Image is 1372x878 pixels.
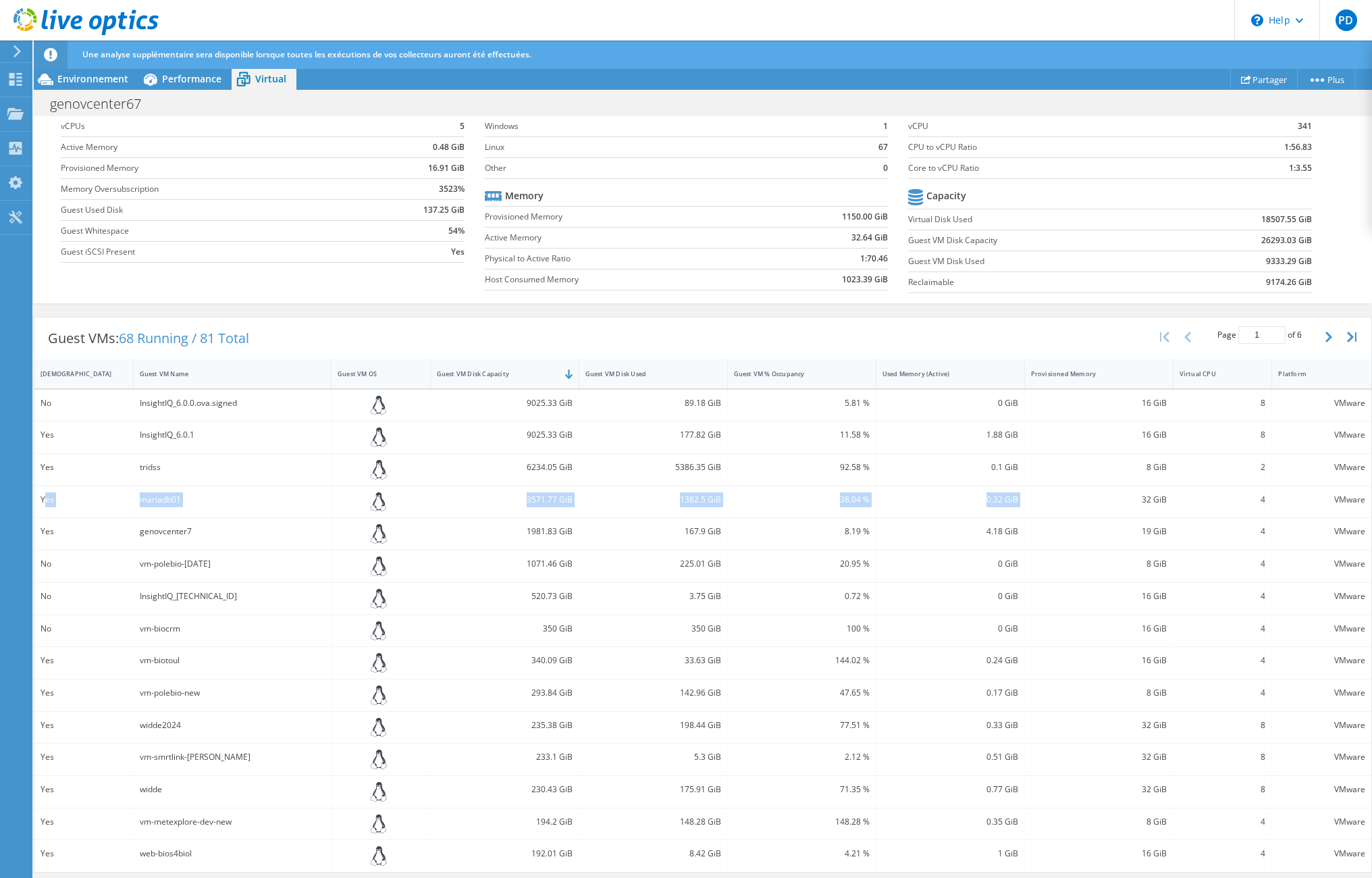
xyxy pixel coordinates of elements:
[61,245,368,259] label: Guest iSCSI Present
[439,182,465,196] b: 3523%
[926,189,966,203] b: Capacity
[1180,369,1250,378] div: Virtual CPU
[1230,69,1298,90] a: Partager
[41,750,127,765] div: Yes
[41,782,127,797] div: Yes
[485,273,762,286] label: Host Consumed Memory
[734,621,870,636] div: 100 %
[57,72,128,85] span: Environnement
[1031,621,1167,636] div: 16 GiB
[734,686,870,700] div: 47.65 %
[140,492,325,507] div: mariadb01
[734,557,870,571] div: 20.95 %
[140,718,325,733] div: widde2024
[882,589,1018,604] div: 0 GiB
[1031,428,1167,442] div: 16 GiB
[1031,557,1167,571] div: 8 GiB
[437,686,573,700] div: 293.84 GiB
[437,557,573,571] div: 1071.46 GiB
[1217,326,1302,344] span: Page of
[61,161,368,175] label: Provisioned Memory
[1180,750,1266,765] div: 8
[437,492,573,507] div: 3571.77 GiB
[1278,846,1365,861] div: VMware
[485,161,851,175] label: Other
[1289,161,1312,175] b: 1:3.55
[437,396,573,411] div: 9025.33 GiB
[41,718,127,733] div: Yes
[585,815,721,829] div: 148.28 GiB
[1180,524,1266,539] div: 4
[908,276,1172,289] label: Reclaimable
[1180,846,1266,861] div: 4
[34,317,263,359] div: Guest VMs:
[1031,846,1167,861] div: 16 GiB
[734,846,870,861] div: 4.21 %
[437,524,573,539] div: 1981.83 GiB
[140,428,325,442] div: InsightIQ_6.0.1
[1261,234,1312,247] b: 26293.03 GiB
[41,428,127,442] div: Yes
[842,273,888,286] b: 1023.39 GiB
[119,329,249,347] span: 68 Running / 81 Total
[1180,653,1266,668] div: 4
[437,653,573,668] div: 340.09 GiB
[585,686,721,700] div: 142.96 GiB
[1278,782,1365,797] div: VMware
[882,396,1018,411] div: 0 GiB
[41,396,127,411] div: No
[162,72,221,85] span: Performance
[437,621,573,636] div: 350 GiB
[1031,782,1167,797] div: 32 GiB
[61,224,368,238] label: Guest Whitespace
[882,524,1018,539] div: 4.18 GiB
[882,653,1018,668] div: 0.24 GiB
[41,653,127,668] div: Yes
[1278,396,1365,411] div: VMware
[585,846,721,861] div: 8.42 GiB
[882,718,1018,733] div: 0.33 GiB
[437,460,573,475] div: 6234.05 GiB
[882,782,1018,797] div: 0.77 GiB
[485,252,762,265] label: Physical to Active Ratio
[460,120,465,133] b: 5
[1298,120,1312,133] b: 341
[1278,718,1365,733] div: VMware
[585,524,721,539] div: 167.9 GiB
[61,120,368,133] label: vCPUs
[1278,369,1349,378] div: Platform
[851,231,888,244] b: 32.64 GiB
[734,369,853,378] div: Guest VM % Occupancy
[41,557,127,571] div: No
[1266,276,1312,289] b: 9174.26 GiB
[882,846,1018,861] div: 1 GiB
[1278,557,1365,571] div: VMware
[140,524,325,539] div: genovcenter7
[585,428,721,442] div: 177.82 GiB
[41,492,127,507] div: Yes
[585,557,721,571] div: 225.01 GiB
[140,589,325,604] div: InsightIQ_[TECHNICAL_ID]
[437,750,573,765] div: 233.1 GiB
[423,203,465,217] b: 137.25 GiB
[1261,213,1312,226] b: 18507.55 GiB
[1278,686,1365,700] div: VMware
[1180,460,1266,475] div: 2
[882,460,1018,475] div: 0.1 GiB
[41,460,127,475] div: Yes
[437,782,573,797] div: 230.43 GiB
[1031,750,1167,765] div: 32 GiB
[585,460,721,475] div: 5386.35 GiB
[585,621,721,636] div: 350 GiB
[140,750,325,765] div: vm-smrtlink-[PERSON_NAME]
[338,369,408,378] div: Guest VM OS
[1297,69,1355,90] a: Plus
[734,750,870,765] div: 2.12 %
[1031,369,1151,378] div: Provisioned Memory
[734,524,870,539] div: 8.19 %
[140,460,325,475] div: tridss
[1031,396,1167,411] div: 16 GiB
[140,557,325,571] div: vm-polebio-[DATE]
[1031,460,1167,475] div: 8 GiB
[734,428,870,442] div: 11.58 %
